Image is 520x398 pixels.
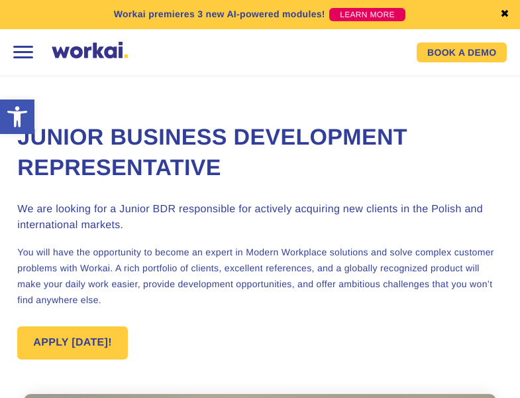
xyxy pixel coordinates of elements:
h3: We are looking for a Junior BDR responsible for actively acquiring new clients in the Polish and ... [17,202,502,233]
a: BOOK A DEMO [417,42,507,62]
a: LEARN MORE [329,8,405,21]
a: ✖ [500,9,509,20]
strong: Junior Business Development Representative [17,125,407,180]
p: Workai premieres 3 new AI-powered modules! [114,7,325,21]
a: APPLY [DATE]! [17,326,128,360]
span: You will have the opportunity to become an expert in Modern Workplace solutions and solve complex... [17,247,494,305]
